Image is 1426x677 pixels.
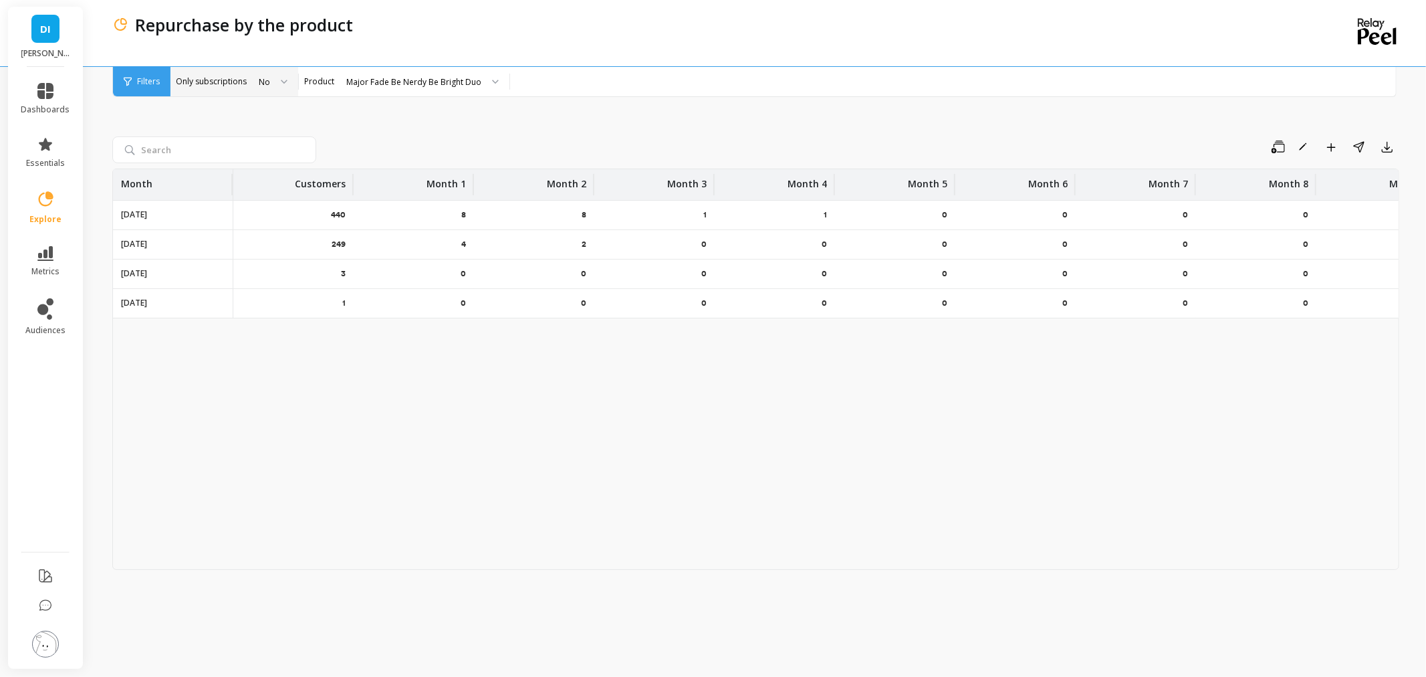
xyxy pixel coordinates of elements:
p: 3 [341,268,346,279]
p: 0 [461,298,466,308]
p: 440 [331,209,346,220]
p: Month 2 [547,169,586,191]
p: 0 [1062,298,1068,308]
p: Month 3 [667,169,707,191]
p: 0 [942,298,947,308]
p: 1 [703,209,707,220]
p: Repurchase by the product [135,13,353,36]
p: 1 [824,209,827,220]
p: 0 [822,268,827,279]
p: 0 [1062,239,1068,250]
p: Month 7 [1149,169,1188,191]
p: 8 [582,209,586,220]
p: 0 [701,298,707,308]
p: 0 [1303,209,1308,220]
p: 0 [1183,239,1188,250]
p: 0 [1183,268,1188,279]
div: No [259,76,270,88]
p: 0 [1303,298,1308,308]
p: Month 8 [1269,169,1308,191]
label: Product [304,76,334,87]
p: Month 6 [1028,169,1068,191]
p: Month 1 [427,169,466,191]
p: 0 [822,239,827,250]
p: 2 [582,239,586,250]
p: 0 [701,268,707,279]
label: Only subscriptions [176,76,247,87]
p: 249 [332,239,346,250]
p: 0 [1183,209,1188,220]
p: 0 [942,209,947,220]
p: 0 [1183,298,1188,308]
span: explore [29,214,62,225]
p: 0 [942,268,947,279]
p: 0 [1303,268,1308,279]
p: 0 [1062,268,1068,279]
p: 0 [942,239,947,250]
p: 1 [342,298,346,308]
p: 0 [581,298,586,308]
p: 0 [461,268,466,279]
p: [DATE] [121,268,147,279]
p: Customers [295,169,346,191]
p: 0 [1303,239,1308,250]
p: 0 [822,298,827,308]
span: audiences [25,325,66,336]
p: [DATE] [121,239,147,250]
input: Search [112,136,316,163]
p: Month 5 [908,169,947,191]
p: 4 [461,239,466,250]
p: [DATE] [121,209,147,220]
img: profile picture [32,631,59,658]
div: Major Fade Be Nerdy Be Bright Duo [346,76,481,88]
p: Month 4 [788,169,827,191]
p: 8 [461,209,466,220]
p: 0 [1062,209,1068,220]
p: 0 [581,268,586,279]
span: essentials [26,158,65,169]
span: Filters [137,76,160,87]
span: metrics [31,266,60,277]
img: header icon [112,17,128,33]
span: DI [40,21,51,37]
p: 0 [701,239,707,250]
p: Month [121,169,152,191]
p: Dr. Idriss [21,48,70,59]
span: dashboards [21,104,70,115]
p: [DATE] [121,298,147,308]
